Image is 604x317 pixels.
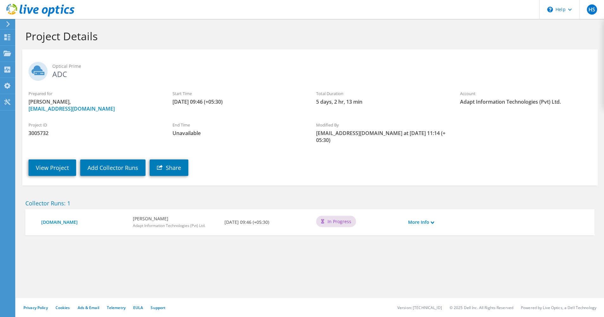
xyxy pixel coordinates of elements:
svg: \n [547,7,553,12]
a: Share [150,159,188,176]
label: Modified By [316,122,447,128]
span: [PERSON_NAME], [29,98,160,112]
span: In Progress [328,218,351,225]
span: 5 days, 2 hr, 13 min [316,98,447,105]
li: © 2025 Dell Inc. All Rights Reserved [450,305,513,310]
span: 3005732 [29,130,160,137]
span: Unavailable [172,130,304,137]
label: Start Time [172,90,304,97]
label: Account [460,90,591,97]
b: [PERSON_NAME] [133,215,205,222]
a: View Project [29,159,76,176]
li: Version: [TECHNICAL_ID] [397,305,442,310]
a: More Info [408,219,434,226]
label: Prepared for [29,90,160,97]
h2: Collector Runs: 1 [25,200,594,207]
b: [DATE] 09:46 (+05:30) [224,219,269,226]
a: [EMAIL_ADDRESS][DOMAIN_NAME] [29,105,115,112]
a: Ads & Email [78,305,99,310]
span: Adapt Information Technologies (Pvt) Ltd. [133,223,205,228]
label: Project ID [29,122,160,128]
h2: ADC [29,62,591,78]
a: Add Collector Runs [80,159,146,176]
span: HS [587,4,597,15]
a: [DOMAIN_NAME] [41,219,127,226]
span: Adapt Information Technologies (Pvt) Ltd. [460,98,591,105]
a: Privacy Policy [23,305,48,310]
a: Support [151,305,166,310]
span: Optical Prime [52,63,591,70]
a: EULA [133,305,143,310]
span: [DATE] 09:46 (+05:30) [172,98,304,105]
label: Total Duration [316,90,447,97]
h1: Project Details [25,29,591,43]
a: Telemetry [107,305,126,310]
li: Powered by Live Optics, a Dell Technology [521,305,596,310]
span: [EMAIL_ADDRESS][DOMAIN_NAME] at [DATE] 11:14 (+05:30) [316,130,447,144]
a: Cookies [55,305,70,310]
label: End Time [172,122,304,128]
